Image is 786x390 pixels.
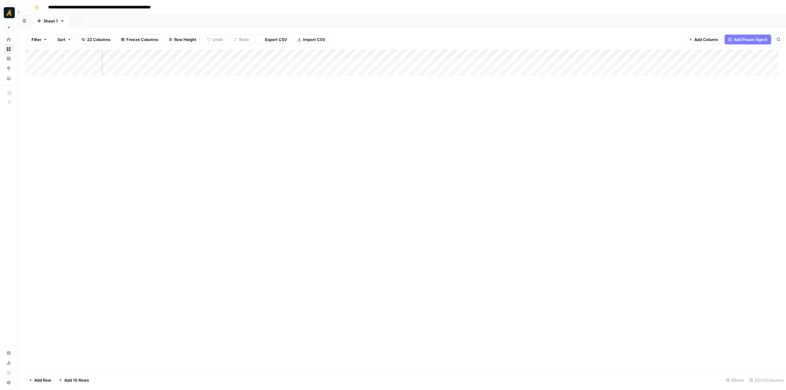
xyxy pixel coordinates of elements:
span: Filter [32,36,41,43]
button: Help + Support [4,378,14,388]
a: Browse [4,44,14,54]
a: Learning Hub [4,368,14,378]
a: Settings [4,348,14,358]
span: Add Row [34,377,51,383]
a: Sheet 1 [32,15,70,27]
a: Your Data [4,73,14,83]
a: Opportunities [4,64,14,73]
button: Add Row [25,375,55,385]
a: Insights [4,54,14,64]
span: Redo [239,36,249,43]
a: Home [4,35,14,44]
button: Redo [229,35,253,44]
button: 22 Columns [78,35,114,44]
span: Sort [57,36,65,43]
button: Sort [53,35,75,44]
button: Row Height [165,35,200,44]
div: Sheet 1 [44,18,58,24]
a: Usage [4,358,14,368]
span: Row Height [174,36,196,43]
span: 22 Columns [87,36,110,43]
button: Add 10 Rows [55,375,93,385]
button: Workspace: Marketers in Demand [4,5,14,20]
span: Freeze Columns [126,36,158,43]
button: Filter [27,35,51,44]
span: Undo [212,36,223,43]
button: Import CSV [293,35,329,44]
img: Marketers in Demand Logo [4,7,15,18]
span: Import CSV [303,36,325,43]
span: Add 10 Rows [64,377,89,383]
span: Export CSV [265,36,287,43]
button: Export CSV [255,35,291,44]
button: Freeze Columns [117,35,162,44]
button: Undo [203,35,227,44]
